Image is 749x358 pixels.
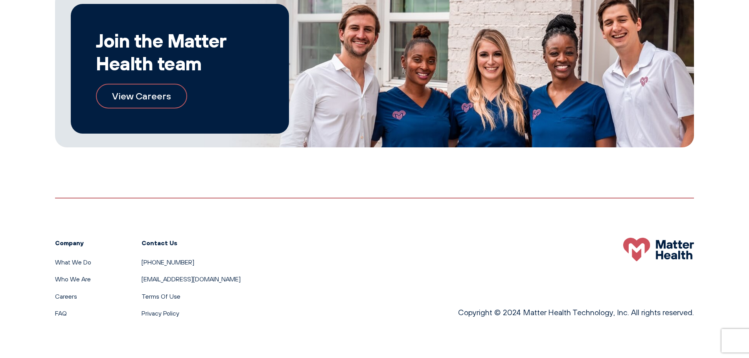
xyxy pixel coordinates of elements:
[142,309,179,317] a: Privacy Policy
[55,258,91,266] a: What We Do
[55,309,67,317] a: FAQ
[142,292,180,300] a: Terms Of Use
[142,275,241,283] a: [EMAIL_ADDRESS][DOMAIN_NAME]
[55,275,91,283] a: Who We Are
[142,258,194,266] a: [PHONE_NUMBER]
[142,238,241,248] h3: Contact Us
[55,238,91,248] h3: Company
[96,29,264,74] h2: Join the Matter Health team
[55,292,77,300] a: Careers
[96,84,187,108] a: View Careers
[458,306,694,319] p: Copyright © 2024 Matter Health Technology, Inc. All rights reserved.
